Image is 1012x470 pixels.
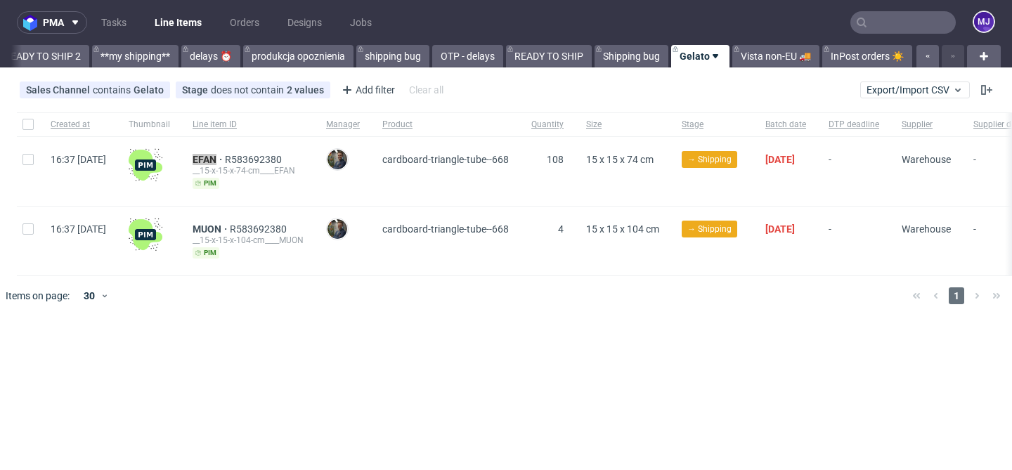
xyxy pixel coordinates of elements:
div: Clear all [406,80,446,100]
div: Gelato [134,84,164,96]
span: Manager [326,119,360,131]
span: cardboard-triangle-tube--668 [382,154,509,165]
span: Warehouse [902,154,951,165]
a: R583692380 [230,223,290,235]
img: Maciej Sobola [327,219,347,239]
span: Warehouse [902,223,951,235]
button: Export/Import CSV [860,81,970,98]
figcaption: MJ [974,12,994,32]
span: Thumbnail [129,119,170,131]
span: Sales Channel [26,84,93,96]
a: Line Items [146,11,210,34]
a: Jobs [342,11,380,34]
span: 16:37 [DATE] [51,223,106,235]
span: 1 [949,287,964,304]
img: logo [23,15,43,31]
div: __15-x-15-x-104-cm____MUON [193,235,304,246]
span: 4 [558,223,564,235]
div: Add filter [336,79,398,101]
span: 15 x 15 x 74 cm [586,154,654,165]
span: 16:37 [DATE] [51,154,106,165]
img: wHgJFi1I6lmhQAAAABJRU5ErkJggg== [129,218,162,252]
span: Created at [51,119,106,131]
span: Product [382,119,509,131]
span: Supplier [902,119,951,131]
a: READY TO SHIP [506,45,592,67]
div: __15-x-15-x-74-cm____EFAN [193,165,304,176]
span: pim [193,247,219,259]
a: Vista non-EU 🚚 [732,45,819,67]
img: wHgJFi1I6lmhQAAAABJRU5ErkJggg== [129,148,162,182]
span: → Shipping [687,153,732,166]
a: Orders [221,11,268,34]
a: delays ⏰ [181,45,240,67]
a: Shipping bug [595,45,668,67]
span: Stage [182,84,211,96]
span: [DATE] [765,223,795,235]
span: - [829,223,879,259]
a: MUON [193,223,230,235]
span: - [829,154,879,189]
a: shipping bug [356,45,429,67]
a: Gelato [671,45,729,67]
span: cardboard-triangle-tube--668 [382,223,509,235]
span: pma [43,18,64,27]
span: 108 [547,154,564,165]
a: Designs [279,11,330,34]
span: [DATE] [765,154,795,165]
span: 15 x 15 x 104 cm [586,223,659,235]
a: R583692380 [225,154,285,165]
span: Stage [682,119,743,131]
span: Export/Import CSV [867,84,964,96]
span: DTP deadline [829,119,879,131]
span: Items on page: [6,289,70,303]
div: 2 values [287,84,324,96]
span: Quantity [531,119,564,131]
a: Tasks [93,11,135,34]
div: 30 [75,286,100,306]
span: Batch date [765,119,806,131]
span: Line item ID [193,119,304,131]
span: does not contain [211,84,287,96]
span: pim [193,178,219,189]
span: Size [586,119,659,131]
span: → Shipping [687,223,732,235]
a: OTP - delays [432,45,503,67]
button: pma [17,11,87,34]
a: EFAN [193,154,225,165]
span: contains [93,84,134,96]
img: Maciej Sobola [327,150,347,169]
a: InPost orders ☀️ [822,45,912,67]
a: produkcja opoznienia [243,45,353,67]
